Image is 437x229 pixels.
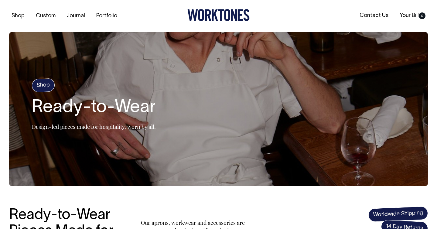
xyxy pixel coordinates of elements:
[368,206,428,222] span: Worldwide Shipping
[32,123,156,130] p: Design-led pieces made for hospitality, worn by all.
[9,11,27,21] a: Shop
[419,12,425,19] span: 0
[357,11,391,21] a: Contact Us
[32,78,55,92] h4: Shop
[94,11,120,21] a: Portfolio
[32,98,156,118] h2: Ready-to-Wear
[33,11,58,21] a: Custom
[397,11,428,21] a: Your Bill0
[64,11,87,21] a: Journal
